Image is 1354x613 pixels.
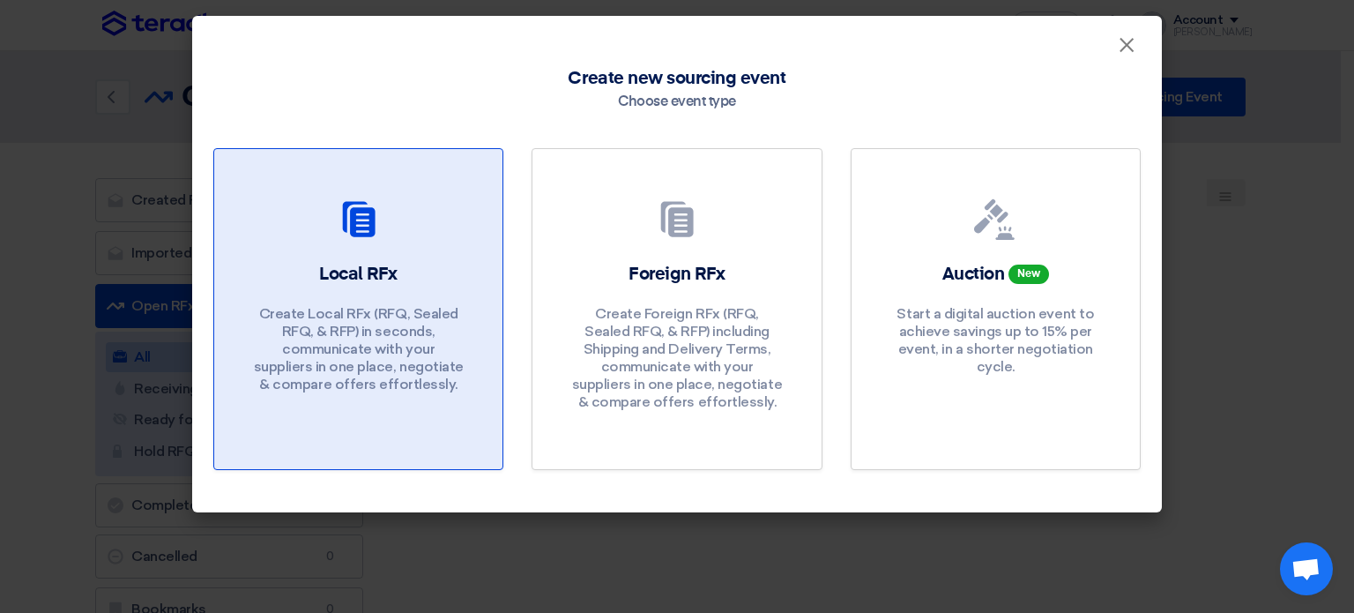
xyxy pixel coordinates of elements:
[618,92,736,113] div: Choose event type
[1008,265,1049,284] span: New
[851,148,1141,470] a: Auction New Start a digital auction event to achieve savings up to 15% per event, in a shorter ne...
[942,265,1005,283] span: Auction
[629,262,725,287] h2: Foreign RFx
[568,65,785,92] span: Create new sourcing event
[1118,32,1135,67] span: ×
[253,305,465,393] p: Create Local RFx (RFQ, Sealed RFQ, & RFP) in seconds, communicate with your suppliers in one plac...
[319,262,398,287] h2: Local RFx
[1280,542,1333,595] div: Open chat
[571,305,783,411] p: Create Foreign RFx (RFQ, Sealed RFQ, & RFP) including Shipping and Delivery Terms, communicate wi...
[213,148,503,470] a: Local RFx Create Local RFx (RFQ, Sealed RFQ, & RFP) in seconds, communicate with your suppliers i...
[889,305,1101,376] p: Start a digital auction event to achieve savings up to 15% per event, in a shorter negotiation cy...
[532,148,822,470] a: Foreign RFx Create Foreign RFx (RFQ, Sealed RFQ, & RFP) including Shipping and Delivery Terms, co...
[1104,28,1149,64] button: Close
